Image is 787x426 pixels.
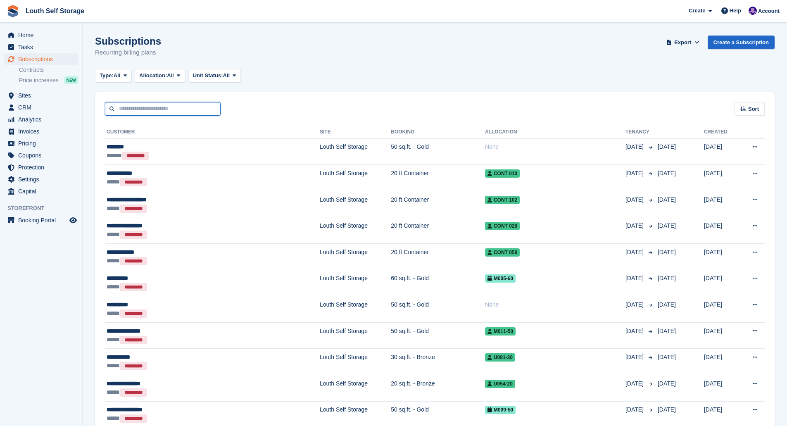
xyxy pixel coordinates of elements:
[485,169,520,178] span: Cont 010
[188,69,241,83] button: Unit Status: All
[625,327,645,336] span: [DATE]
[658,170,676,176] span: [DATE]
[391,126,485,139] th: Booking
[64,76,78,84] div: NEW
[4,150,78,161] a: menu
[625,379,645,388] span: [DATE]
[391,244,485,270] td: 20 ft Container
[4,90,78,101] a: menu
[18,214,68,226] span: Booking Portal
[658,328,676,334] span: [DATE]
[708,36,775,49] a: Create a Subscription
[391,296,485,323] td: 50 sq.ft. - Gold
[4,102,78,113] a: menu
[391,322,485,349] td: 50 sq.ft. - Gold
[391,165,485,191] td: 20 ft Container
[320,191,391,217] td: Louth Self Storage
[485,300,625,309] div: None
[135,69,185,83] button: Allocation: All
[758,7,780,15] span: Account
[320,322,391,349] td: Louth Self Storage
[4,41,78,53] a: menu
[320,270,391,296] td: Louth Self Storage
[18,102,68,113] span: CRM
[4,214,78,226] a: menu
[19,76,78,85] a: Price increases NEW
[485,222,520,230] span: Cont 028
[18,174,68,185] span: Settings
[704,244,739,270] td: [DATE]
[485,380,515,388] span: U054-20
[625,221,645,230] span: [DATE]
[625,353,645,362] span: [DATE]
[658,354,676,360] span: [DATE]
[391,375,485,402] td: 20 sq.ft. - Bronze
[391,217,485,244] td: 20 ft Container
[704,191,739,217] td: [DATE]
[704,375,739,402] td: [DATE]
[704,349,739,375] td: [DATE]
[19,66,78,74] a: Contracts
[320,349,391,375] td: Louth Self Storage
[749,7,757,15] img: Matthew Frith
[625,169,645,178] span: [DATE]
[19,76,59,84] span: Price increases
[625,274,645,283] span: [DATE]
[625,195,645,204] span: [DATE]
[704,126,739,139] th: Created
[658,196,676,203] span: [DATE]
[391,191,485,217] td: 20 ft Container
[18,114,68,125] span: Analytics
[95,48,161,57] p: Recurring billing plans
[139,71,167,80] span: Allocation:
[625,143,645,151] span: [DATE]
[320,165,391,191] td: Louth Self Storage
[704,217,739,244] td: [DATE]
[391,270,485,296] td: 60 sq.ft. - Gold
[658,406,676,413] span: [DATE]
[320,217,391,244] td: Louth Self Storage
[704,296,739,323] td: [DATE]
[665,36,701,49] button: Export
[167,71,174,80] span: All
[704,270,739,296] td: [DATE]
[485,196,520,204] span: Cont 102
[704,165,739,191] td: [DATE]
[320,126,391,139] th: Site
[105,126,320,139] th: Customer
[4,138,78,149] a: menu
[22,4,88,18] a: Louth Self Storage
[704,322,739,349] td: [DATE]
[658,301,676,308] span: [DATE]
[689,7,705,15] span: Create
[485,143,625,151] div: None
[658,222,676,229] span: [DATE]
[658,249,676,255] span: [DATE]
[320,244,391,270] td: Louth Self Storage
[7,204,82,212] span: Storefront
[391,349,485,375] td: 30 sq.ft. - Bronze
[704,138,739,165] td: [DATE]
[4,162,78,173] a: menu
[18,150,68,161] span: Coupons
[18,126,68,137] span: Invoices
[625,248,645,257] span: [DATE]
[18,138,68,149] span: Pricing
[193,71,223,80] span: Unit Status:
[320,375,391,402] td: Louth Self Storage
[7,5,19,17] img: stora-icon-8386f47178a22dfd0bd8f6a31ec36ba5ce8667c1dd55bd0f319d3a0aa187defe.svg
[100,71,114,80] span: Type:
[4,186,78,197] a: menu
[18,29,68,41] span: Home
[68,215,78,225] a: Preview store
[18,162,68,173] span: Protection
[4,174,78,185] a: menu
[485,274,516,283] span: M005-60
[748,105,759,113] span: Sort
[95,36,161,47] h1: Subscriptions
[18,186,68,197] span: Capital
[114,71,121,80] span: All
[18,90,68,101] span: Sites
[658,275,676,281] span: [DATE]
[4,114,78,125] a: menu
